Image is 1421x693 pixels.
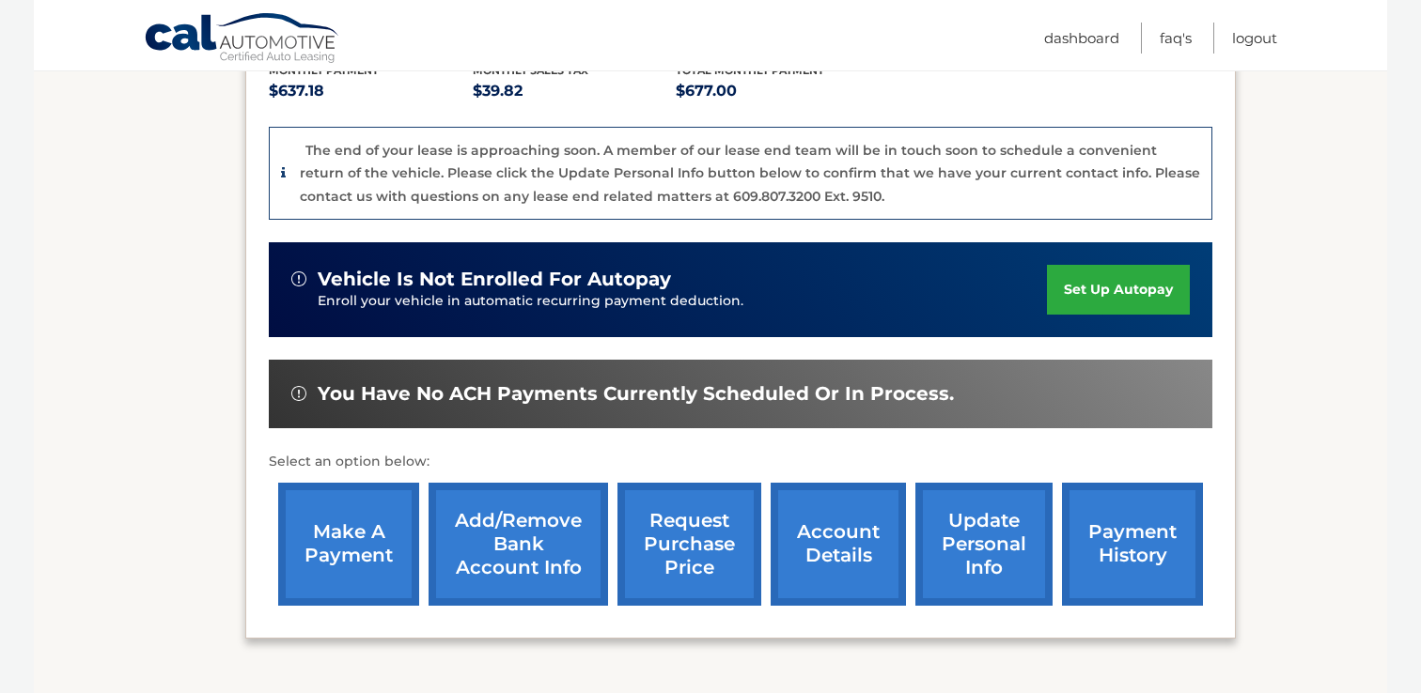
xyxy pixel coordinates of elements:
[318,291,1047,312] p: Enroll your vehicle in automatic recurring payment deduction.
[915,483,1053,606] a: update personal info
[300,142,1200,205] p: The end of your lease is approaching soon. A member of our lease end team will be in touch soon t...
[617,483,761,606] a: request purchase price
[676,78,880,104] p: $677.00
[269,78,473,104] p: $637.18
[278,483,419,606] a: make a payment
[318,268,671,291] span: vehicle is not enrolled for autopay
[473,78,677,104] p: $39.82
[1047,265,1190,315] a: set up autopay
[1232,23,1277,54] a: Logout
[291,271,306,286] img: alert-white.svg
[269,451,1212,473] p: Select an option below:
[291,386,306,401] img: alert-white.svg
[429,483,608,606] a: Add/Remove bank account info
[1044,23,1119,54] a: Dashboard
[771,483,906,606] a: account details
[1160,23,1192,54] a: FAQ's
[1062,483,1203,606] a: payment history
[144,12,341,67] a: Cal Automotive
[318,382,954,406] span: You have no ACH payments currently scheduled or in process.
